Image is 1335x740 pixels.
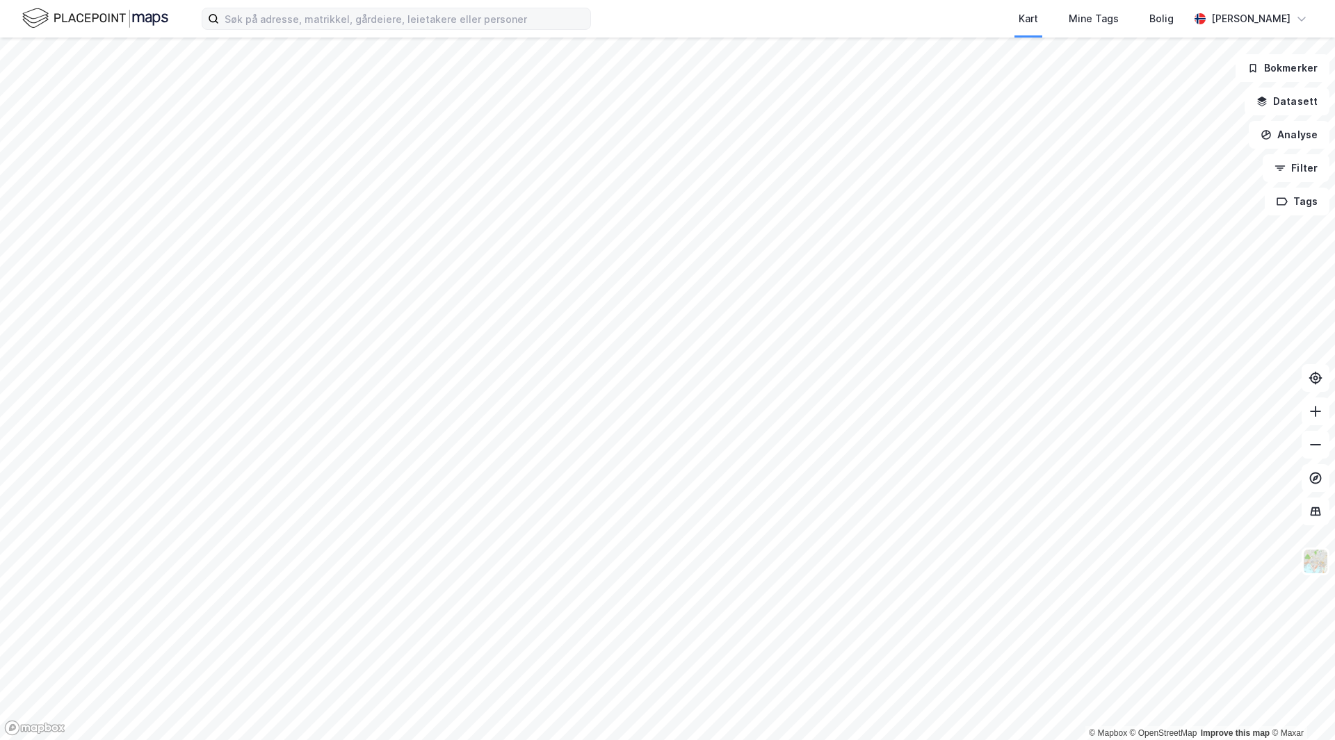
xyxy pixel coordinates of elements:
button: Datasett [1245,88,1329,115]
div: [PERSON_NAME] [1211,10,1290,27]
iframe: Chat Widget [1265,673,1335,740]
a: Improve this map [1201,728,1270,738]
button: Bokmerker [1236,54,1329,82]
button: Filter [1263,154,1329,182]
a: Mapbox [1089,728,1127,738]
div: Kontrollprogram for chat [1265,673,1335,740]
img: logo.f888ab2527a4732fd821a326f86c7f29.svg [22,6,168,31]
img: Z [1302,548,1329,575]
div: Bolig [1149,10,1174,27]
div: Mine Tags [1069,10,1119,27]
input: Søk på adresse, matrikkel, gårdeiere, leietakere eller personer [219,8,590,29]
div: Kart [1019,10,1038,27]
a: Mapbox homepage [4,720,65,736]
button: Tags [1265,188,1329,215]
a: OpenStreetMap [1130,728,1197,738]
button: Analyse [1249,121,1329,149]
